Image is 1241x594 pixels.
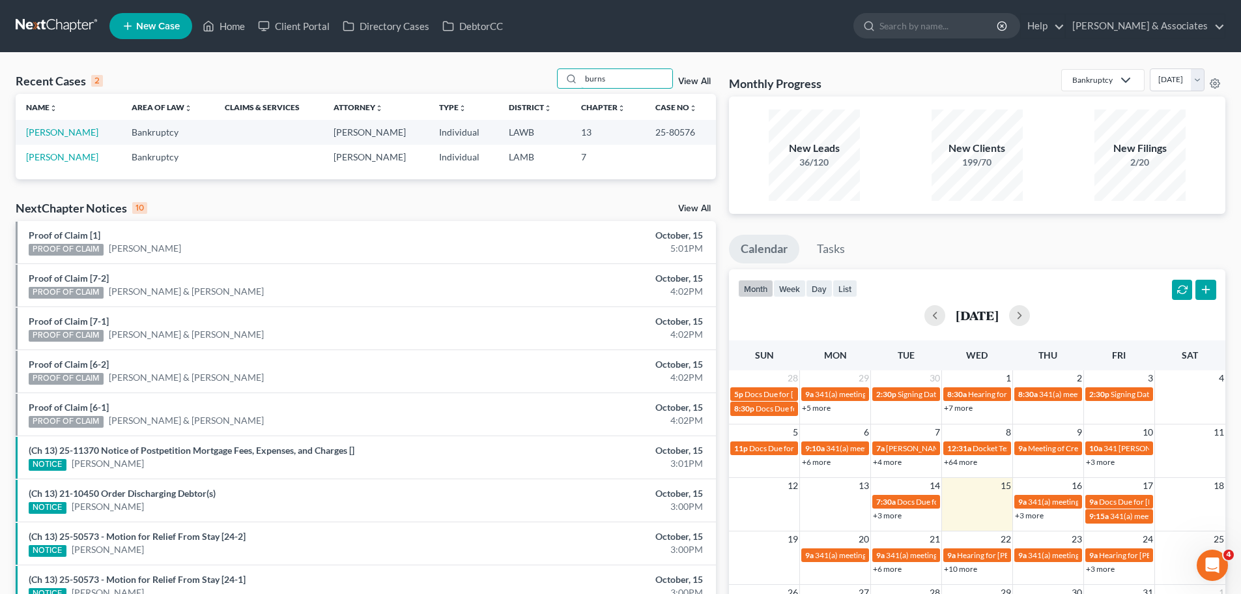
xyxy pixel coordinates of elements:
div: 3:01PM [487,457,703,470]
span: 9a [805,550,814,560]
a: Chapterunfold_more [581,102,625,112]
button: list [833,280,857,297]
a: DebtorCC [436,14,509,38]
span: 341(a) meeting for [PERSON_NAME] [1028,550,1154,560]
span: 4 [1223,550,1234,560]
span: 7a [876,443,885,453]
div: PROOF OF CLAIM [29,244,104,256]
span: 9a [947,550,956,560]
div: PROOF OF CLAIM [29,287,104,299]
div: New Filings [1094,141,1186,156]
i: unfold_more [375,104,383,112]
span: 9a [1018,497,1027,507]
span: 9a [1089,497,1098,507]
a: [PERSON_NAME] [72,543,144,556]
span: 11p [734,443,748,453]
div: October, 15 [487,401,703,414]
a: Directory Cases [336,14,436,38]
div: PROOF OF CLAIM [29,373,104,385]
span: 8 [1005,424,1012,440]
a: Home [196,14,251,38]
div: 4:02PM [487,414,703,427]
input: Search by name... [581,69,672,88]
a: View All [678,77,711,86]
div: October, 15 [487,315,703,328]
span: [PERSON_NAME] - Arraignment [886,443,996,453]
div: October, 15 [487,573,703,586]
span: Hearing for [PERSON_NAME] & [PERSON_NAME] [957,550,1128,560]
span: Hearing for [PERSON_NAME] & [PERSON_NAME] [968,389,1139,399]
div: 36/120 [769,156,860,169]
span: 9:10a [805,443,825,453]
a: [PERSON_NAME] & [PERSON_NAME] [109,285,264,298]
i: unfold_more [618,104,625,112]
a: (Ch 13) 21-10450 Order Discharging Debtor(s) [29,488,216,499]
a: [PERSON_NAME] & Associates [1066,14,1225,38]
span: Wed [966,349,988,361]
span: 14 [928,478,941,494]
iframe: Intercom live chat [1197,550,1228,581]
a: +6 more [802,457,831,467]
td: Bankruptcy [121,120,214,144]
a: [PERSON_NAME] & [PERSON_NAME] [109,414,264,427]
span: Docs Due for [PERSON_NAME] [749,443,857,453]
td: 7 [571,145,645,169]
div: October, 15 [487,358,703,371]
span: 341 [PERSON_NAME] [1104,443,1180,453]
span: 8:30p [734,404,754,413]
td: LAWB [498,120,571,144]
a: Calendar [729,235,799,263]
span: 2:30p [876,389,896,399]
span: New Case [136,22,180,31]
span: 341(a) meeting for [PERSON_NAME] [1028,497,1154,507]
i: unfold_more [459,104,466,112]
a: (Ch 13) 25-50573 - Motion for Relief From Stay [24-2] [29,531,246,542]
a: +6 more [873,564,902,574]
div: 10 [132,202,147,214]
span: 3 [1147,370,1154,386]
a: Area of Lawunfold_more [132,102,192,112]
span: 341(a) meeting for [PERSON_NAME] [1039,389,1165,399]
a: (Ch 13) 25-50573 - Motion for Relief From Stay [24-1] [29,574,246,585]
div: 4:02PM [487,328,703,341]
a: Nameunfold_more [26,102,57,112]
a: [PERSON_NAME] [72,500,144,513]
span: Docket Text: for [PERSON_NAME] [973,443,1089,453]
a: Proof of Claim [6-2] [29,359,109,370]
td: Bankruptcy [121,145,214,169]
div: Bankruptcy [1072,74,1113,85]
span: Tue [898,349,915,361]
div: PROOF OF CLAIM [29,416,104,428]
a: +64 more [944,457,977,467]
a: Tasks [805,235,857,263]
span: Sun [755,349,774,361]
span: 2 [1076,370,1083,386]
span: 7 [934,424,941,440]
a: +3 more [873,511,902,520]
a: +5 more [802,403,831,413]
span: 22 [999,531,1012,547]
span: 24 [1141,531,1154,547]
div: October, 15 [487,444,703,457]
div: 3:00PM [487,543,703,556]
div: 4:02PM [487,285,703,298]
span: 9a [1018,550,1027,560]
i: unfold_more [689,104,697,112]
span: Signing Date for [PERSON_NAME] & [PERSON_NAME] [898,389,1083,399]
div: October, 15 [487,530,703,543]
span: 341(a) meeting for [PERSON_NAME] [815,389,941,399]
span: 9a [805,389,814,399]
input: Search by name... [879,14,999,38]
i: unfold_more [184,104,192,112]
span: Docs Due for [PERSON_NAME] & [PERSON_NAME] [897,497,1074,507]
span: 9a [1018,443,1027,453]
a: Attorneyunfold_more [334,102,383,112]
span: 23 [1070,531,1083,547]
a: [PERSON_NAME] [26,126,98,138]
span: 8:30a [1018,389,1038,399]
a: Districtunfold_more [509,102,552,112]
a: +7 more [944,403,973,413]
div: October, 15 [487,487,703,500]
span: 10 [1141,424,1154,440]
span: 20 [857,531,870,547]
